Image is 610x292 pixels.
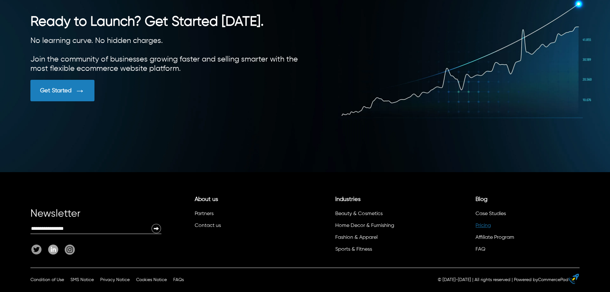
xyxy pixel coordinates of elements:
li: Beauty & Cosmetics [334,209,436,221]
a: Condition of Use [30,278,64,282]
a: Linkedin [45,245,61,255]
img: Twitter [31,245,42,254]
a: Case Studies [476,211,506,216]
h2: Ready to Launch? Get Started [DATE]. [30,14,305,30]
span: Cookies Policy [136,278,167,282]
img: Instagram [65,245,75,255]
a: Partners [195,211,214,216]
img: eCommerce builder by CommercePad [569,274,579,284]
li: Home Decor & Furnishing [334,221,436,233]
img: Newsletter Submit [151,223,161,234]
div: Get Started [40,87,71,94]
a: Get Started [30,80,305,101]
p: © [DATE]-[DATE] | All rights reserved [438,277,510,283]
img: Linkedin [48,245,58,254]
a: Contact us [195,223,221,228]
a: Home Decor & Furnishing [335,223,394,228]
a: FAQs [173,278,184,282]
a: Affiliate Program [476,235,514,240]
div: Powered by [514,277,568,283]
a: Cookies Notice [136,278,167,282]
a: Sports & Fitness [335,247,372,252]
a: Beauty & Cosmetics [335,211,383,216]
li: FAQ [475,245,576,256]
a: Privacy Notice [100,278,130,282]
div: | [512,277,513,283]
a: CommercePad [538,278,568,282]
a: Twitter [31,245,45,255]
a: SMS Notice [70,278,94,282]
a: Instagram [61,245,75,255]
div: Newsletter [30,211,161,223]
a: Blog [476,196,487,202]
a: Fashion & Apparel [335,235,378,240]
li: Sports & Fitness [334,245,436,256]
a: Pricing [476,223,491,228]
a: Industries [335,196,361,202]
li: Case Studies [475,209,576,221]
li: Pricing [475,221,576,233]
a: About us [195,196,218,202]
li: Contact us [194,221,295,233]
a: eCommerce builder by CommercePad [570,274,579,286]
div: No learning curve. No hidden charges. Join the community of businesses growing faster and selling... [30,36,305,73]
a: FAQ [476,247,485,252]
li: Partners [194,209,295,221]
li: Fashion & Apparel [334,233,436,245]
li: Affiliate Program [475,233,576,245]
